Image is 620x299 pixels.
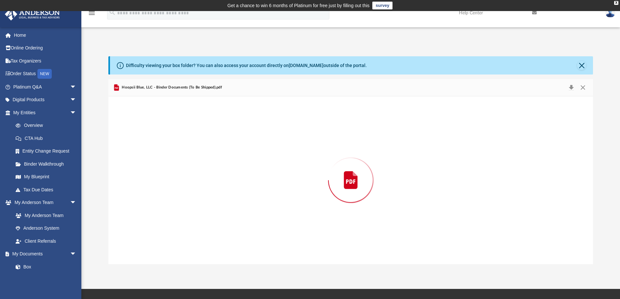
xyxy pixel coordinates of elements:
[9,183,86,196] a: Tax Due Dates
[9,222,83,235] a: Anderson System
[109,9,116,16] i: search
[5,93,86,106] a: Digital Productsarrow_drop_down
[9,235,83,248] a: Client Referrals
[70,106,83,119] span: arrow_drop_down
[5,248,83,261] a: My Documentsarrow_drop_down
[9,273,83,286] a: Meeting Minutes
[70,196,83,210] span: arrow_drop_down
[5,42,86,55] a: Online Ordering
[5,29,86,42] a: Home
[565,83,577,92] button: Download
[70,80,83,94] span: arrow_drop_down
[577,83,589,92] button: Close
[5,80,86,93] a: Platinum Q&Aarrow_drop_down
[9,119,86,132] a: Overview
[605,8,615,18] img: User Pic
[9,145,86,158] a: Entity Change Request
[577,61,586,70] button: Close
[126,62,367,69] div: Difficulty viewing your box folder? You can also access your account directly on outside of the p...
[70,248,83,261] span: arrow_drop_down
[88,12,96,17] a: menu
[5,106,86,119] a: My Entitiesarrow_drop_down
[9,132,86,145] a: CTA Hub
[88,9,96,17] i: menu
[9,209,80,222] a: My Anderson Team
[120,85,222,90] span: Hoopsii Blue, LLC - Binder Documents (To Be Shipped).pdf
[108,79,593,264] div: Preview
[372,2,393,9] a: survey
[5,54,86,67] a: Tax Organizers
[289,63,324,68] a: [DOMAIN_NAME]
[9,170,83,183] a: My Blueprint
[227,2,370,9] div: Get a chance to win 6 months of Platinum for free just by filling out this
[37,69,52,79] div: NEW
[70,93,83,107] span: arrow_drop_down
[9,260,80,273] a: Box
[5,196,83,209] a: My Anderson Teamarrow_drop_down
[614,1,618,5] div: close
[9,157,86,170] a: Binder Walkthrough
[3,8,62,20] img: Anderson Advisors Platinum Portal
[5,67,86,81] a: Order StatusNEW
